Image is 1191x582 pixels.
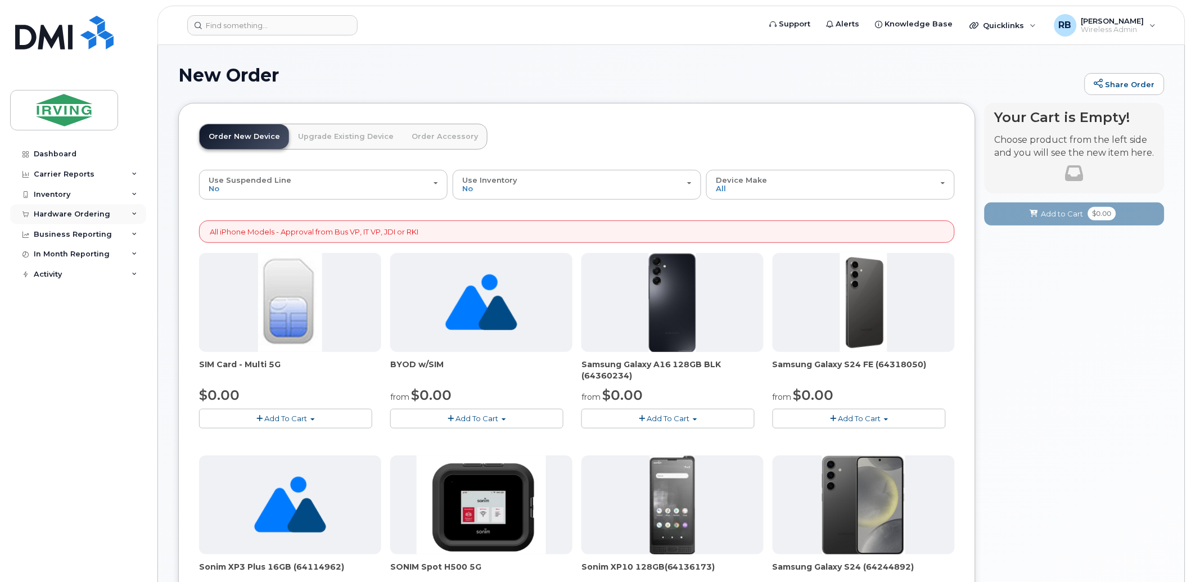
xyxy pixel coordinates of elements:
span: No [209,184,219,193]
small: from [773,392,792,402]
small: from [390,392,409,402]
span: $0.00 [793,387,834,403]
a: Order Accessory [403,124,487,149]
button: Add To Cart [773,409,946,428]
div: SIM Card - Multi 5G [199,359,381,381]
button: Add to Cart $0.00 [985,202,1165,225]
span: $0.00 [199,387,240,403]
h4: Your Cart is Empty! [995,110,1154,125]
img: no_image_found-2caef05468ed5679b831cfe6fc140e25e0c280774317ffc20a367ab7fd17291e.png [254,455,326,554]
button: Add To Cart [199,409,372,428]
button: Use Inventory No [453,170,701,199]
span: Use Inventory [462,175,517,184]
div: Samsung Galaxy A16 128GB BLK (64360234) [581,359,764,381]
a: Order New Device [200,124,289,149]
p: All iPhone Models - Approval from Bus VP, IT VP, JDI or RKI [210,227,418,237]
img: SONIM.png [417,455,545,554]
small: from [581,392,601,402]
span: Add To Cart [456,414,499,423]
a: Upgrade Existing Device [289,124,403,149]
img: XP10.jpg [650,455,696,554]
span: All [716,184,726,193]
span: Use Suspended Line [209,175,291,184]
span: $0.00 [1088,207,1116,220]
p: Choose product from the left side and you will see the new item here. [995,134,1154,160]
div: Samsung Galaxy S24 FE (64318050) [773,359,955,381]
span: $0.00 [602,387,643,403]
span: $0.00 [411,387,452,403]
button: Add To Cart [581,409,755,428]
img: s24_fe.png [840,253,888,352]
span: Device Make [716,175,767,184]
img: no_image_found-2caef05468ed5679b831cfe6fc140e25e0c280774317ffc20a367ab7fd17291e.png [445,253,517,352]
span: No [462,184,473,193]
span: Add to Cart [1041,209,1084,219]
span: Add To Cart [265,414,308,423]
div: BYOD w/SIM [390,359,572,381]
button: Use Suspended Line No [199,170,448,199]
button: Device Make All [706,170,955,199]
h1: New Order [178,65,1079,85]
img: s24.jpg [822,455,905,554]
img: 00D627D4-43E9-49B7-A367-2C99342E128C.jpg [258,253,322,352]
a: Share Order [1085,73,1165,96]
span: Add To Cart [647,414,690,423]
span: Add To Cart [838,414,881,423]
button: Add To Cart [390,409,563,428]
img: A16_-_JDI.png [649,253,697,352]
